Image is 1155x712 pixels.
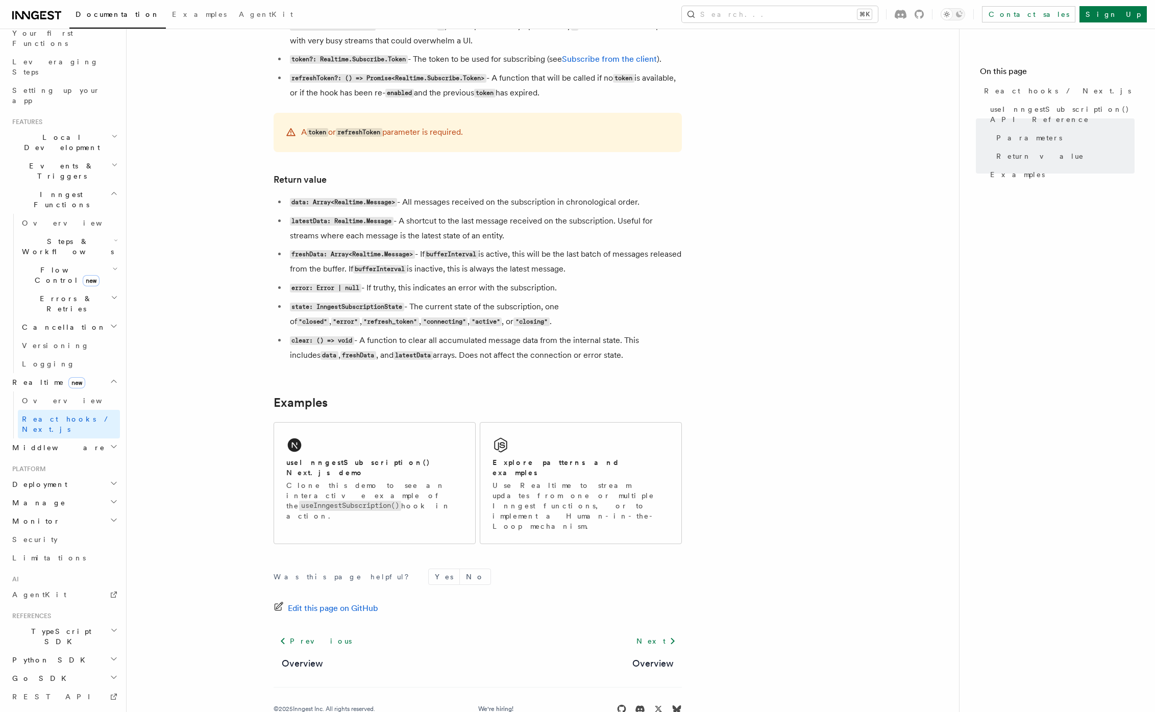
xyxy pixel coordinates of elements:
[290,55,408,64] code: token?: Realtime.Subscribe.Token
[8,585,120,604] a: AgentKit
[18,391,120,410] a: Overview
[8,214,120,373] div: Inngest Functions
[8,185,120,214] button: Inngest Functions
[12,591,66,599] span: AgentKit
[290,217,394,226] code: latestData: Realtime.Message
[290,284,361,292] code: error: Error | null
[474,89,496,97] code: token
[8,438,120,457] button: Middleware
[274,572,416,582] p: Was this page helpful?
[8,516,60,526] span: Monitor
[8,479,67,489] span: Deployment
[22,397,127,405] span: Overview
[8,189,110,210] span: Inngest Functions
[941,8,965,20] button: Toggle dark mode
[394,351,433,360] code: latestData
[8,475,120,494] button: Deployment
[362,317,419,326] code: "refresh_token"
[8,549,120,567] a: Limitations
[274,601,378,616] a: Edit this page on GitHub
[425,250,478,259] code: bufferInterval
[992,129,1135,147] a: Parameters
[18,318,120,336] button: Cancellation
[990,169,1045,180] span: Examples
[8,443,105,453] span: Middleware
[984,86,1131,96] span: React hooks / Next.js
[287,214,682,243] li: - A shortcut to the last message received on the subscription. Useful for streams where each mess...
[562,54,657,64] a: Subscribe from the client
[470,317,502,326] code: "active"
[22,219,127,227] span: Overview
[287,281,682,296] li: - If truthy, this indicates an error with the subscription.
[632,656,674,671] a: Overview
[996,133,1062,143] span: Parameters
[287,52,682,67] li: - The token to be used for subscribing (see ).
[166,3,233,28] a: Examples
[12,58,99,76] span: Leveraging Steps
[982,6,1075,22] a: Contact sales
[12,693,99,701] span: REST API
[8,494,120,512] button: Manage
[613,74,634,83] code: token
[8,53,120,81] a: Leveraging Steps
[990,104,1135,125] span: useInngestSubscription() API Reference
[301,125,463,140] p: A or parameter is required.
[321,351,338,360] code: data
[8,24,120,53] a: Your first Functions
[282,656,323,671] a: Overview
[286,480,463,521] p: Clone this demo to see an interactive example of the hook in action.
[8,132,111,153] span: Local Development
[22,415,112,433] span: React hooks / Next.js
[18,265,112,285] span: Flow Control
[8,81,120,110] a: Setting up your app
[8,655,91,665] span: Python SDK
[460,569,490,584] button: No
[8,373,120,391] button: Realtimenew
[18,261,120,289] button: Flow Controlnew
[857,9,872,19] kbd: ⌘K
[429,569,459,584] button: Yes
[18,336,120,355] a: Versioning
[8,651,120,669] button: Python SDK
[630,632,682,650] a: Next
[8,512,120,530] button: Monitor
[980,65,1135,82] h4: On this page
[12,554,86,562] span: Limitations
[8,673,72,683] span: Go SDK
[274,396,328,410] a: Examples
[980,82,1135,100] a: React hooks / Next.js
[8,377,85,387] span: Realtime
[239,10,293,18] span: AgentKit
[480,422,682,544] a: Explore patterns and examplesUse Realtime to stream updates from one or multiple Inngest function...
[22,360,75,368] span: Logging
[287,195,682,210] li: - All messages received on the subscription in chronological order.
[288,601,378,616] span: Edit this page on GitHub
[18,214,120,232] a: Overview
[274,173,327,187] a: Return value
[493,457,669,478] h2: Explore patterns and examples
[297,317,329,326] code: "closed"
[18,410,120,438] a: React hooks / Next.js
[986,165,1135,184] a: Examples
[287,333,682,363] li: - A function to clear all accumulated message data from the internal state. This includes , , and...
[353,265,407,274] code: bufferInterval
[513,317,549,326] code: "closing"
[274,632,358,650] a: Previous
[8,612,51,620] span: References
[287,19,682,48] li: - If set and above , the outputs will only update every milliseconds. This helps with very busy s...
[8,391,120,438] div: Realtimenew
[493,480,669,531] p: Use Realtime to stream updates from one or multiple Inngest functions, or to implement a Human-in...
[12,535,58,544] span: Security
[290,250,415,259] code: freshData: Array<Realtime.Message>
[8,157,120,185] button: Events & Triggers
[18,236,114,257] span: Steps & Workflows
[76,10,160,18] span: Documentation
[69,3,166,29] a: Documentation
[18,289,120,318] button: Errors & Retries
[8,530,120,549] a: Security
[18,293,111,314] span: Errors & Retries
[299,501,401,510] code: useInngestSubscription()
[287,247,682,277] li: - If is active, this will be the last batch of messages released from the buffer. If is inactive,...
[992,147,1135,165] a: Return value
[8,622,120,651] button: TypeScript SDK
